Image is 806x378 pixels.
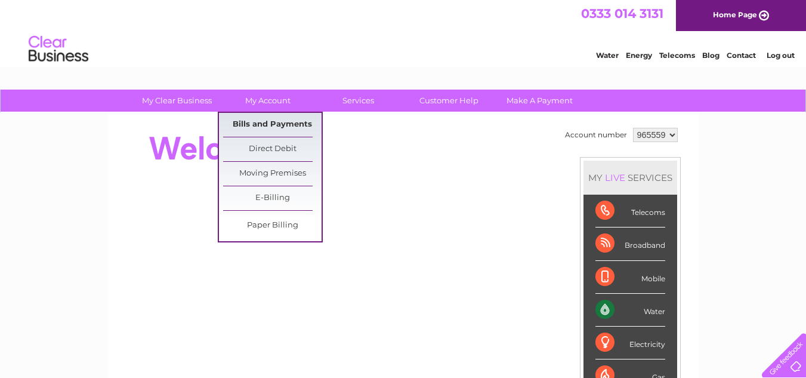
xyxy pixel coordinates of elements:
a: Blog [702,51,719,60]
img: logo.png [28,31,89,67]
a: My Account [218,90,317,112]
td: Account number [562,125,630,145]
a: 0333 014 3131 [581,6,663,21]
div: LIVE [603,172,628,183]
a: Log out [767,51,795,60]
div: Clear Business is a trading name of Verastar Limited (registered in [GEOGRAPHIC_DATA] No. 3667643... [122,7,685,58]
div: Electricity [595,327,665,359]
div: Telecoms [595,195,665,228]
div: MY SERVICES [583,161,677,195]
a: Direct Debit [223,137,322,161]
a: Services [309,90,407,112]
a: Make A Payment [490,90,589,112]
a: Paper Billing [223,214,322,238]
a: Telecoms [659,51,695,60]
a: My Clear Business [128,90,226,112]
a: Contact [727,51,756,60]
div: Broadband [595,228,665,260]
a: Bills and Payments [223,113,322,137]
a: Water [596,51,619,60]
a: Customer Help [400,90,498,112]
a: Energy [626,51,652,60]
a: Moving Premises [223,162,322,186]
a: E-Billing [223,186,322,210]
div: Water [595,294,665,327]
div: Mobile [595,261,665,294]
